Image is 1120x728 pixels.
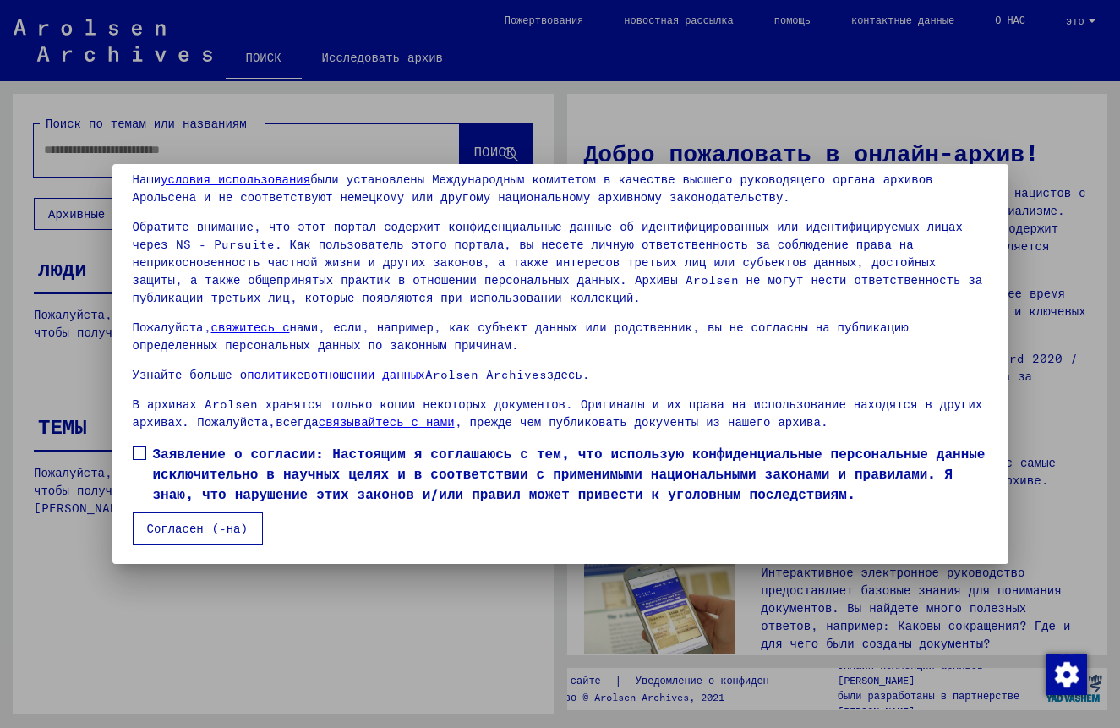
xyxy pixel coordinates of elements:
span: Заявление о согласии: Настоящим я соглашаюсь с тем, что использую конфиденциальные персональные д... [153,443,988,504]
a: условия использования [161,172,310,187]
p: Узнайте больше о в Arolsen Archives здесь . [133,366,988,384]
p: В архивах Arolsen хранятся только копии некоторых документов. Оригиналы и их права на использован... [133,396,988,431]
p: Пожалуйста, нами, если, например, как субъект данных или родственник, вы не согласны на публикаци... [133,319,988,354]
button: Согласен (-на) [133,512,263,545]
a: свяжитесь с [211,320,290,335]
img: Изменить согласие [1046,654,1087,695]
p: Обратите внимание, что этот портал содержит конфиденциальные данные об идентифицированных или иде... [133,218,988,307]
div: Изменить согласие [1046,654,1086,694]
a: политике [247,367,303,382]
a: отношении данных [311,367,425,382]
a: связывайтесь с нами [319,414,455,430]
p: Наши были установлены Международным комитетом в качестве высшего руководящего органа архивов Арол... [133,171,988,206]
